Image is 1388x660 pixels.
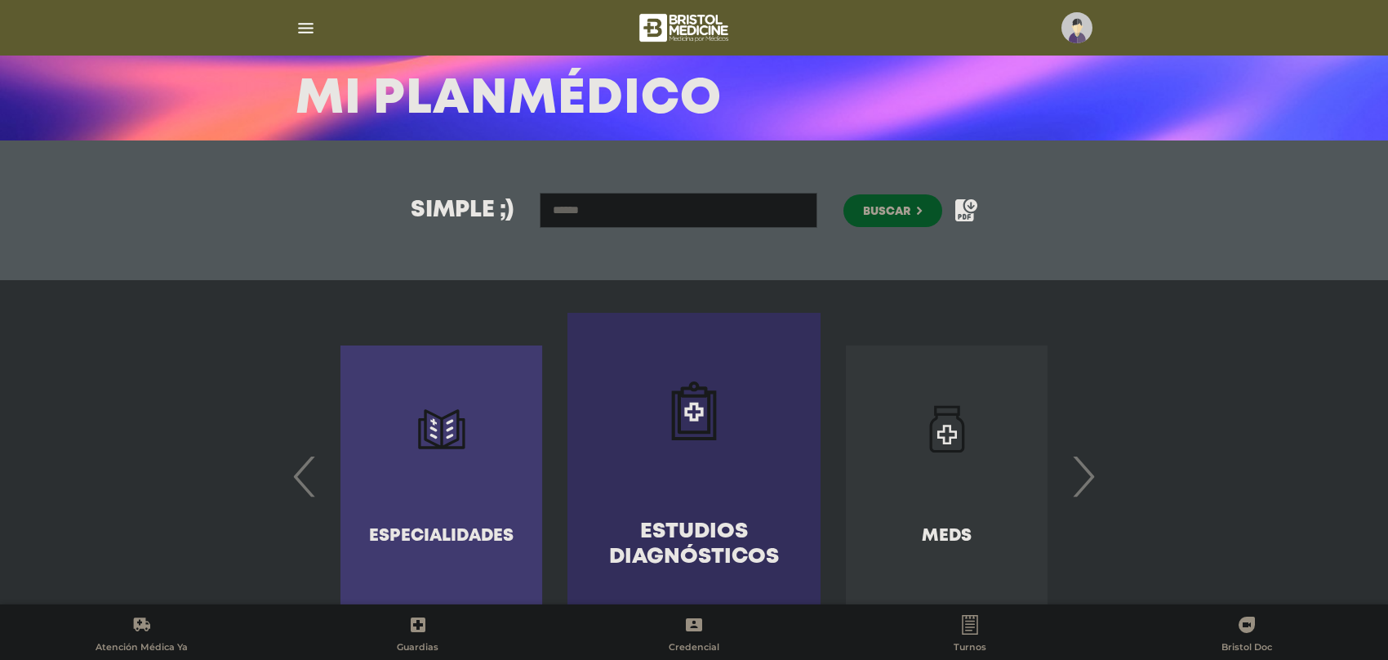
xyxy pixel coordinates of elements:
a: Atención Médica Ya [3,615,279,657]
span: Bristol Doc [1221,641,1272,656]
img: Cober_menu-lines-white.svg [296,18,316,38]
a: Guardias [279,615,555,657]
img: profile-placeholder.svg [1061,12,1092,43]
a: Bristol Doc [1109,615,1385,657]
span: Turnos [954,641,986,656]
span: Credencial [669,641,719,656]
span: Next [1067,432,1099,520]
button: Buscar [843,194,941,227]
h4: Estudios diagnósticos [597,520,790,570]
span: Previous [289,432,321,520]
span: Atención Médica Ya [96,641,188,656]
a: Turnos [832,615,1108,657]
img: bristol-medicine-blanco.png [637,8,734,47]
span: Guardias [397,641,438,656]
h3: Simple ;) [411,199,514,222]
h3: Mi Plan Médico [296,78,722,121]
a: Credencial [556,615,832,657]
span: Buscar [863,206,910,217]
a: Estudios diagnósticos [567,313,820,640]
